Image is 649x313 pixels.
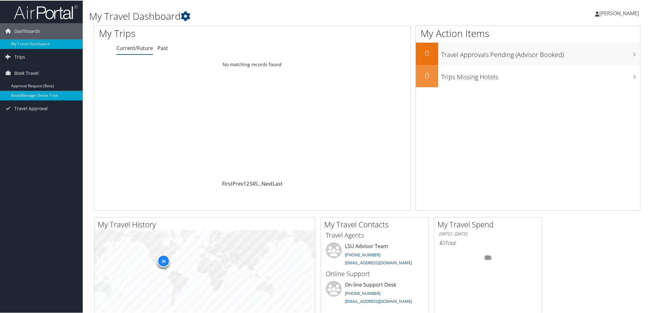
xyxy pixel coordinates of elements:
h3: Travel Agents [326,230,424,239]
h3: Trips Missing Hotels [441,69,640,81]
a: [PHONE_NUMBER] [345,290,380,295]
a: Current/Future [116,44,153,51]
a: First [222,180,233,187]
span: [PERSON_NAME] [599,9,639,16]
tspan: 0% [485,255,491,259]
a: Last [273,180,283,187]
a: 5 [255,180,258,187]
a: [EMAIL_ADDRESS][DOMAIN_NAME] [345,298,412,303]
h2: 0 [416,47,438,58]
h1: My Action Items [416,26,640,39]
span: Dashboards [14,23,40,39]
div: 36 [157,254,170,267]
span: $0 [439,239,445,246]
span: Trips [14,48,25,64]
h2: My Travel History [98,218,315,229]
a: [PERSON_NAME] [595,3,645,22]
h3: Travel Approvals Pending (Advisor Booked) [441,46,640,59]
h1: My Travel Dashboard [89,9,460,22]
a: 2 [246,180,249,187]
h1: My Trips [99,26,274,39]
li: On-line Support Desk [323,280,427,306]
h6: Total [439,239,537,246]
span: Travel Approval [14,100,48,116]
a: 4 [252,180,255,187]
a: 0Trips Missing Hotels [416,64,640,87]
td: No matching records found [94,58,410,70]
h2: 0 [416,69,438,80]
span: Book Travel [14,65,39,81]
a: 0Travel Approvals Pending (Advisor Booked) [416,42,640,64]
img: airportal-logo.png [14,4,78,19]
li: LSU Advisor Team [323,242,427,268]
a: 3 [249,180,252,187]
h6: [DATE] - [DATE] [439,230,537,236]
span: … [258,180,262,187]
a: Next [262,180,273,187]
a: [EMAIL_ADDRESS][DOMAIN_NAME] [345,259,412,265]
a: 1 [243,180,246,187]
a: Prev [233,180,243,187]
a: Past [157,44,168,51]
h3: Online Support [326,269,424,278]
h2: My Travel Contacts [324,218,429,229]
h2: My Travel Spend [437,218,542,229]
a: [PHONE_NUMBER] [345,251,380,257]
